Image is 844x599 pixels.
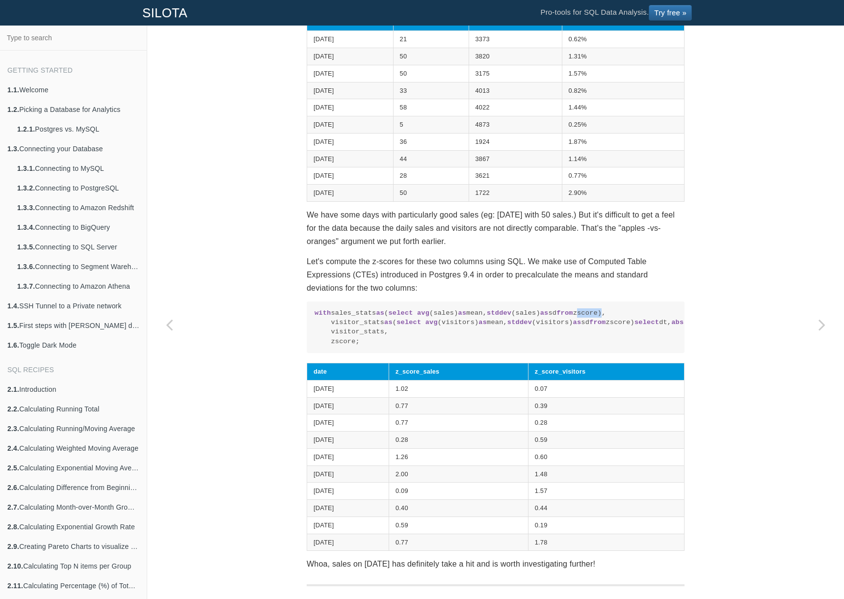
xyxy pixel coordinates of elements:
li: Pro-tools for SQL Data Analysis. [530,0,702,25]
b: 2.3. [7,425,19,433]
td: [DATE] [307,116,394,134]
b: 2.4. [7,444,19,452]
a: 1.2.1.Postgres vs. MySQL [10,119,147,139]
td: 0.59 [528,432,684,449]
td: [DATE] [307,150,394,167]
td: 0.77 [389,397,528,414]
span: as [573,319,581,326]
p: Whoa, sales on [DATE] has definitely take a hit and is worth investigating further! [307,557,685,571]
td: [DATE] [307,448,389,465]
td: 3373 [469,31,562,48]
b: 1.1. [7,86,19,94]
td: [DATE] [307,99,394,116]
code: sales_stats ( (sales) mean, (sales) sd zscore), visitor_stats ( (visitors) mean, (visitors) sd zs... [315,308,677,347]
a: SILOTA [135,0,195,25]
b: 2.5. [7,464,19,472]
td: 21 [393,31,469,48]
td: 1.57 [528,483,684,500]
iframe: Drift Widget Chat Controller [795,550,832,587]
td: 0.28 [528,414,684,432]
b: 1.6. [7,341,19,349]
td: 50 [393,65,469,82]
td: 1.26 [389,448,528,465]
td: 3621 [469,167,562,185]
td: 0.44 [528,500,684,517]
input: Type to search [3,28,144,47]
td: 0.62% [562,31,684,48]
td: 50 [393,185,469,202]
td: [DATE] [307,500,389,517]
th: z_score_visitors [528,363,684,381]
td: [DATE] [307,48,394,65]
td: [DATE] [307,534,389,551]
td: 1722 [469,185,562,202]
td: 0.77 [389,414,528,432]
a: 1.3.2.Connecting to PostgreSQL [10,178,147,198]
td: 0.40 [389,500,528,517]
td: 1.14% [562,150,684,167]
td: 3820 [469,48,562,65]
th: z_score_sales [389,363,528,381]
a: 1.3.3.Connecting to Amazon Redshift [10,198,147,218]
span: as [478,319,487,326]
td: 1.87% [562,133,684,150]
td: 2.90% [562,185,684,202]
a: Next page: Calculating Linear Regression Coefficients [800,50,844,599]
td: 1.31% [562,48,684,65]
td: [DATE] [307,380,389,397]
b: 1.3.3. [17,204,35,212]
td: 36 [393,133,469,150]
a: 1.3.6.Connecting to Segment Warehouse [10,257,147,276]
td: [DATE] [307,82,394,99]
a: 1.3.4.Connecting to BigQuery [10,218,147,237]
td: 2.00 [389,465,528,483]
span: from [556,309,573,317]
span: from [589,319,606,326]
b: 2.8. [7,523,19,531]
span: stddev [487,309,511,317]
td: 0.77 [389,534,528,551]
td: 0.82% [562,82,684,99]
td: 1.57% [562,65,684,82]
b: 2.7. [7,503,19,511]
td: 0.07 [528,380,684,397]
b: 1.3.2. [17,184,35,192]
td: 3867 [469,150,562,167]
b: 1.3.7. [17,282,35,290]
td: 33 [393,82,469,99]
span: as [384,319,393,326]
b: 1.2.1. [17,125,35,133]
b: 1.3.1. [17,164,35,172]
td: 0.25% [562,116,684,134]
td: [DATE] [307,167,394,185]
span: as [540,309,549,317]
td: [DATE] [307,133,394,150]
span: as [376,309,384,317]
td: 0.39 [528,397,684,414]
td: 0.28 [389,432,528,449]
a: 1.3.5.Connecting to SQL Server [10,237,147,257]
td: 4013 [469,82,562,99]
td: 0.19 [528,517,684,534]
a: 1.3.7.Connecting to Amazon Athena [10,276,147,296]
td: 1.78 [528,534,684,551]
b: 1.5. [7,322,19,329]
td: 1.48 [528,465,684,483]
td: 1.02 [389,380,528,397]
span: with [315,309,331,317]
b: 1.2. [7,106,19,113]
td: [DATE] [307,31,394,48]
b: 1.3.6. [17,263,35,271]
td: 44 [393,150,469,167]
td: 1924 [469,133,562,150]
td: 4022 [469,99,562,116]
td: 58 [393,99,469,116]
td: [DATE] [307,414,389,432]
span: select [388,309,413,317]
span: as [458,309,467,317]
b: 1.3.4. [17,223,35,231]
span: select [634,319,659,326]
b: 2.6. [7,484,19,491]
span: avg [417,309,429,317]
p: Let's compute the z-scores for these two columns using SQL. We make use of Computed Table Express... [307,255,685,295]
